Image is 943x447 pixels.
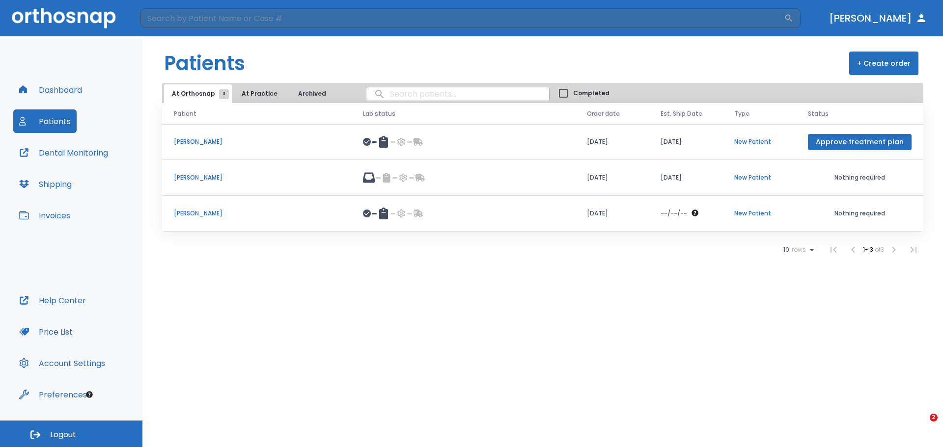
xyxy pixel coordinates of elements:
p: [PERSON_NAME] [174,209,339,218]
button: Account Settings [13,351,111,375]
button: At Practice [234,84,285,103]
iframe: Intercom live chat [910,414,933,437]
button: Approve treatment plan [808,134,912,150]
span: Completed [573,89,610,98]
span: rows [789,246,806,253]
button: [PERSON_NAME] [825,9,931,27]
button: Help Center [13,289,92,312]
h1: Patients [164,49,245,78]
td: [DATE] [649,124,722,160]
div: tabs [164,84,338,103]
td: [DATE] [649,160,722,196]
div: The date will be available after approving treatment plan [661,209,711,218]
td: [DATE] [575,124,649,160]
p: [PERSON_NAME] [174,137,339,146]
span: Status [808,109,829,118]
span: Patient [174,109,196,118]
span: Logout [50,429,76,440]
button: Preferences [13,383,93,406]
p: --/--/-- [661,209,687,218]
span: 2 [930,414,938,421]
button: Price List [13,320,79,343]
button: + Create order [849,52,918,75]
div: Tooltip anchor [85,390,94,399]
button: Dental Monitoring [13,141,114,164]
span: Lab status [363,109,395,118]
span: 10 [783,246,789,253]
button: Archived [287,84,336,103]
span: of 3 [875,245,884,254]
p: New Patient [734,173,784,182]
input: search [366,84,549,104]
p: Nothing required [808,173,912,182]
span: Order date [587,109,620,118]
p: [PERSON_NAME] [174,173,339,182]
td: [DATE] [575,196,649,232]
td: [DATE] [575,160,649,196]
span: 3 [219,89,229,99]
p: New Patient [734,209,784,218]
img: Orthosnap [12,8,116,28]
input: Search by Patient Name or Case # [140,8,784,28]
span: At Orthosnap [172,89,224,98]
span: Type [734,109,749,118]
button: Dashboard [13,78,88,102]
span: Est. Ship Date [661,109,702,118]
button: Invoices [13,204,76,227]
button: Patients [13,109,77,133]
button: Shipping [13,172,78,196]
span: 1 - 3 [863,245,875,254]
p: Nothing required [808,209,912,218]
p: New Patient [734,137,784,146]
